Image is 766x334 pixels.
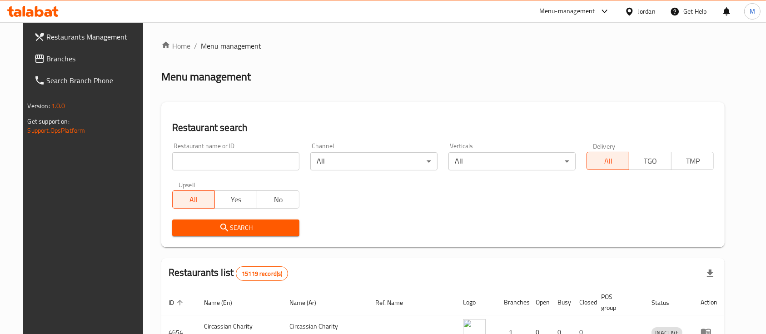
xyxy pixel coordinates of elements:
a: Search Branch Phone [27,70,151,91]
div: Menu-management [539,6,595,17]
span: Name (Ar) [290,297,328,308]
div: Jordan [638,6,656,16]
div: Export file [699,263,721,284]
button: No [257,190,299,209]
span: Restaurants Management [47,31,144,42]
input: Search for restaurant name or ID.. [172,152,299,170]
span: No [261,193,296,206]
div: Total records count [236,266,288,281]
span: Search Branch Phone [47,75,144,86]
a: Branches [27,48,151,70]
span: Status [652,297,681,308]
button: Yes [214,190,257,209]
a: Support.OpsPlatform [28,125,85,136]
div: All [448,152,576,170]
th: Open [528,289,550,316]
nav: breadcrumb [161,40,725,51]
label: Upsell [179,181,195,188]
span: Search [179,222,292,234]
h2: Menu management [161,70,251,84]
button: TGO [629,152,671,170]
span: ID [169,297,186,308]
th: Action [693,289,725,316]
span: TGO [633,155,668,168]
span: 1.0.0 [51,100,65,112]
th: Closed [572,289,594,316]
button: All [172,190,215,209]
span: Name (En) [204,297,244,308]
span: TMP [675,155,710,168]
span: M [750,6,755,16]
span: Branches [47,53,144,64]
div: All [310,152,438,170]
span: All [591,155,626,168]
span: All [176,193,211,206]
button: TMP [671,152,714,170]
a: Restaurants Management [27,26,151,48]
span: Ref. Name [375,297,415,308]
a: Home [161,40,190,51]
th: Logo [456,289,497,316]
label: Delivery [593,143,616,149]
button: Search [172,219,299,236]
span: 15119 record(s) [236,269,288,278]
h2: Restaurants list [169,266,288,281]
span: Menu management [201,40,261,51]
button: All [587,152,629,170]
h2: Restaurant search [172,121,714,135]
li: / [194,40,197,51]
span: Version: [28,100,50,112]
th: Branches [497,289,528,316]
th: Busy [550,289,572,316]
span: Yes [219,193,254,206]
span: POS group [601,291,634,313]
span: Get support on: [28,115,70,127]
